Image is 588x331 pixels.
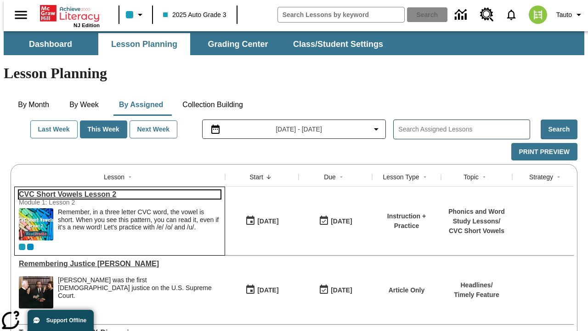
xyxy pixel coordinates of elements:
[192,33,284,55] button: Grading Center
[479,171,490,183] button: Sort
[19,260,220,268] a: Remembering Justice O'Connor, Lessons
[398,123,529,136] input: Search Assigned Lessons
[175,94,250,116] button: Collection Building
[454,280,499,290] p: Headlines /
[499,3,523,27] a: Notifications
[242,281,282,299] button: 08/18/25: First time the lesson was available
[46,317,86,324] span: Support Offline
[163,10,226,20] span: 2025 Auto Grade 3
[61,94,107,116] button: By Week
[336,171,347,183] button: Sort
[11,94,57,116] button: By Month
[27,244,34,250] div: OL 2025 Auto Grade 4
[19,276,53,308] img: Chief Justice Warren Burger, wearing a black robe, holds up his right hand and faces Sandra Day O...
[124,171,136,183] button: Sort
[28,310,94,331] button: Support Offline
[316,212,355,230] button: 08/18/25: Last day the lesson can be accessed
[556,10,572,20] span: Tauto
[206,124,382,135] button: Select the date range menu item
[276,125,322,134] span: [DATE] - [DATE]
[529,172,553,182] div: Strategy
[19,244,25,250] div: Current Class
[263,171,274,183] button: Sort
[104,172,124,182] div: Lesson
[553,6,588,23] button: Profile/Settings
[449,2,475,28] a: Data Center
[553,171,564,183] button: Sort
[475,2,499,27] a: Resource Center, Will open in new tab
[7,1,34,29] button: Open side menu
[446,226,508,236] p: CVC Short Vowels
[316,281,355,299] button: 08/18/25: Last day the lesson can be accessed
[19,208,53,240] img: CVC Short Vowels Lesson 2.
[324,172,336,182] div: Due
[383,172,419,182] div: Lesson Type
[371,124,382,135] svg: Collapse Date Range Filter
[331,285,352,296] div: [DATE]
[446,207,508,226] p: Phonics and Word Study Lessons /
[377,211,436,231] p: Instruction + Practice
[112,94,170,116] button: By Assigned
[286,33,390,55] button: Class/Student Settings
[529,6,547,24] img: avatar image
[40,3,100,28] div: Home
[278,7,404,22] input: search field
[40,4,100,23] a: Home
[331,216,352,227] div: [DATE]
[58,208,220,240] div: Remember, in a three letter CVC word, the vowel is short. When you see this pattern, you can read...
[249,172,263,182] div: Start
[58,208,220,231] p: Remember, in a three letter CVC word, the vowel is short. When you see this pattern, you can read...
[464,172,479,182] div: Topic
[389,285,425,295] p: Article Only
[19,260,220,268] div: Remembering Justice O'Connor
[257,216,278,227] div: [DATE]
[541,120,577,139] button: Search
[5,33,96,55] button: Dashboard
[4,33,391,55] div: SubNavbar
[130,120,178,138] button: Next Week
[58,276,220,308] div: Sandra Day O'Connor was the first female justice on the U.S. Supreme Court.
[19,190,220,199] div: CVC Short Vowels Lesson 2
[122,6,149,23] button: Class color is light blue. Change class color
[4,65,584,82] h1: Lesson Planning
[257,285,278,296] div: [DATE]
[242,212,282,230] button: 08/18/25: First time the lesson was available
[73,23,100,28] span: NJ Edition
[419,171,430,183] button: Sort
[454,290,499,300] p: Timely Feature
[4,31,584,55] div: SubNavbar
[523,3,553,27] button: Select a new avatar
[30,120,78,138] button: Last Week
[19,190,220,199] a: CVC Short Vowels Lesson 2, Lessons
[511,143,577,161] button: Print Preview
[80,120,127,138] button: This Week
[98,33,190,55] button: Lesson Planning
[58,276,220,299] div: [PERSON_NAME] was the first [DEMOGRAPHIC_DATA] justice on the U.S. Supreme Court.
[19,199,157,206] div: Module 1: Lesson 2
